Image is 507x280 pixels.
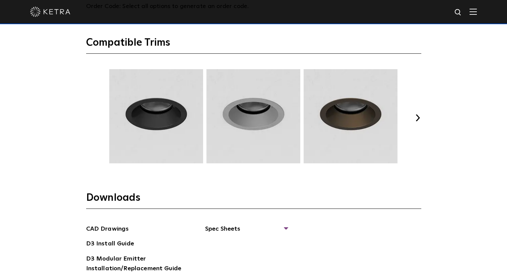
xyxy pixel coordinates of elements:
img: ketra-logo-2019-white [30,7,70,17]
img: search icon [454,8,462,17]
span: Spec Sheets [205,224,287,239]
a: D3 Modular Emitter Installation/Replacement Guide [86,254,187,275]
a: D3 Install Guide [86,239,134,250]
h3: Compatible Trims [86,36,421,54]
h3: Downloads [86,191,421,209]
a: CAD Drawings [86,224,129,235]
img: Hamburger%20Nav.svg [469,8,477,15]
button: Next [415,114,421,121]
img: TRM003.webp [205,69,301,163]
img: TRM002.webp [108,69,204,163]
img: TRM004.webp [303,69,398,163]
